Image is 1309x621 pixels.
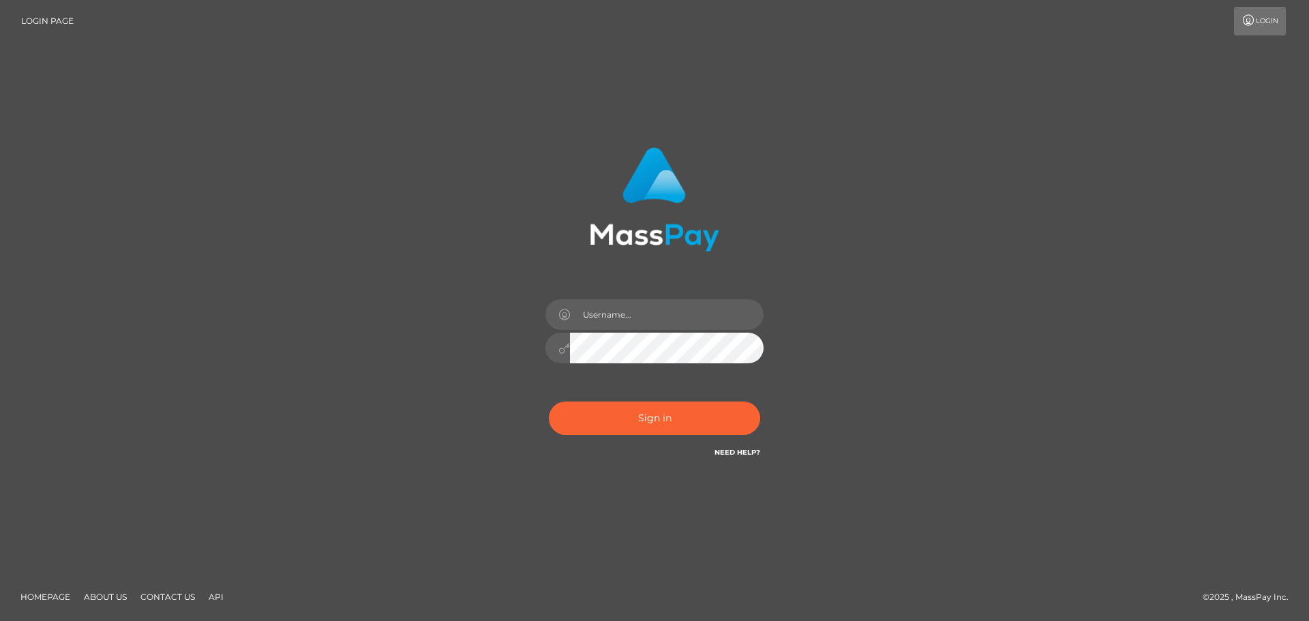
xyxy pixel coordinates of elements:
div: © 2025 , MassPay Inc. [1203,590,1299,605]
input: Username... [570,299,764,330]
a: Login [1234,7,1286,35]
a: Homepage [15,586,76,607]
a: About Us [78,586,132,607]
a: Need Help? [714,448,760,457]
img: MassPay Login [590,147,719,252]
a: Login Page [21,7,74,35]
a: Contact Us [135,586,200,607]
a: API [203,586,229,607]
button: Sign in [549,402,760,435]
